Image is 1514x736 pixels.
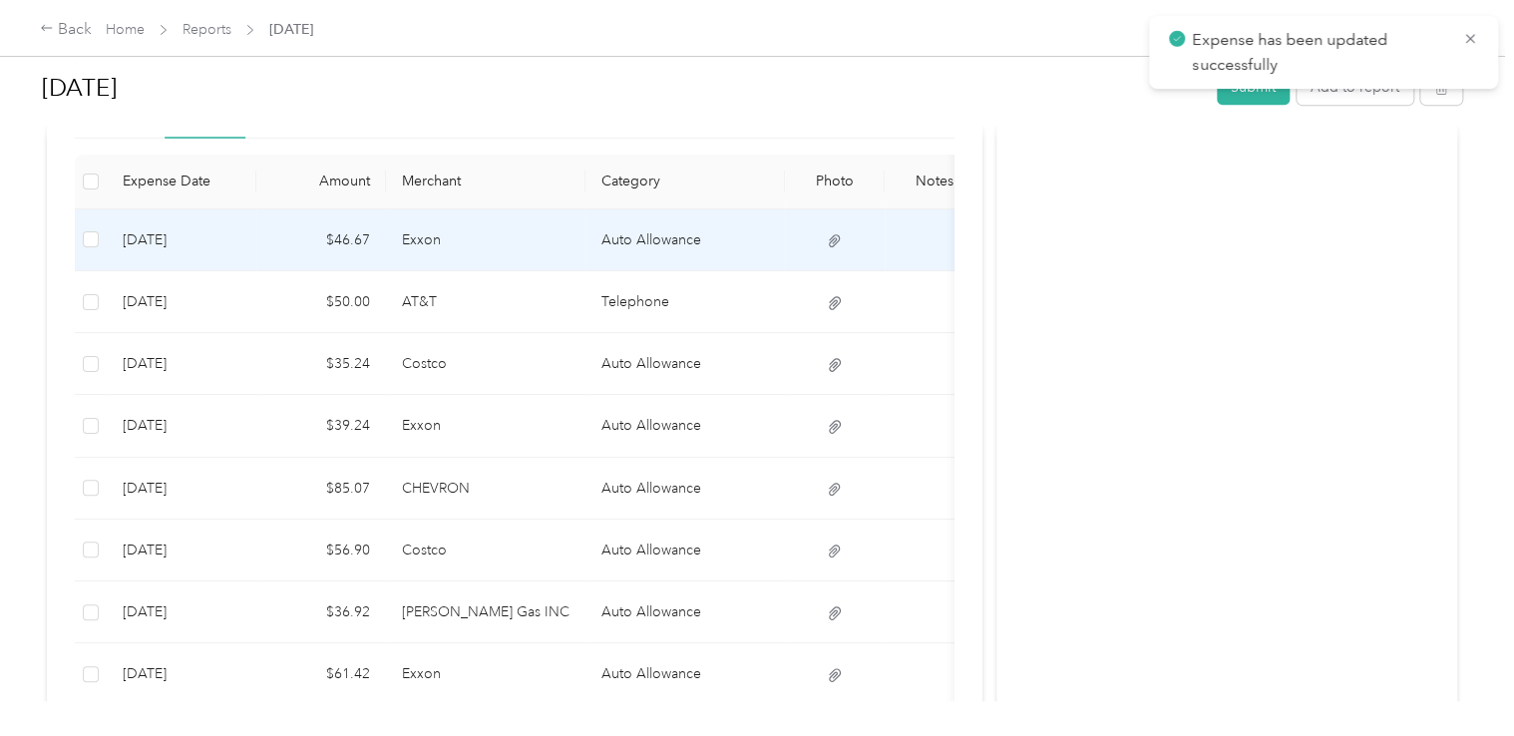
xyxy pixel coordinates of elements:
td: Auto Allowance [585,458,785,520]
th: Category [585,155,785,209]
td: $46.67 [256,209,386,271]
h1: July 2025 [42,64,1203,112]
td: $56.90 [256,520,386,581]
td: Auto Allowance [585,581,785,643]
th: Merchant [386,155,585,209]
td: AT&T [386,271,585,333]
iframe: Everlance-gr Chat Button Frame [1402,624,1514,736]
td: $61.42 [256,643,386,705]
th: Notes [885,155,984,209]
td: 8-28-2025 [107,209,256,271]
td: Exxon [386,643,585,705]
td: Costco [386,520,585,581]
td: 7-28-2025 [107,333,256,395]
td: Auto Allowance [585,643,785,705]
th: Expense Date [107,155,256,209]
a: Reports [183,21,231,38]
p: Expense has been updated successfully [1192,28,1447,77]
td: Auto Allowance [585,520,785,581]
td: $36.92 [256,581,386,643]
div: Back [40,18,92,42]
span: [DATE] [269,19,313,40]
td: Costco [386,333,585,395]
td: $35.24 [256,333,386,395]
td: Exxon [386,209,585,271]
td: 7-15-2025 [107,643,256,705]
td: CHEVRON [386,458,585,520]
td: $50.00 [256,271,386,333]
td: Auto Allowance [585,209,785,271]
td: Exxon [386,395,585,457]
th: Photo [785,155,885,209]
td: $85.07 [256,458,386,520]
td: Auto Allowance [585,395,785,457]
td: 7-18-2025 [107,581,256,643]
td: Lambert Gas INC [386,581,585,643]
td: Telephone [585,271,785,333]
a: Home [106,21,145,38]
td: $39.24 [256,395,386,457]
td: 7-31-2025 [107,271,256,333]
th: Amount [256,155,386,209]
td: Auto Allowance [585,333,785,395]
td: 7-27-2025 [107,395,256,457]
td: 7-25-2025 [107,458,256,520]
td: 7-19-2025 [107,520,256,581]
